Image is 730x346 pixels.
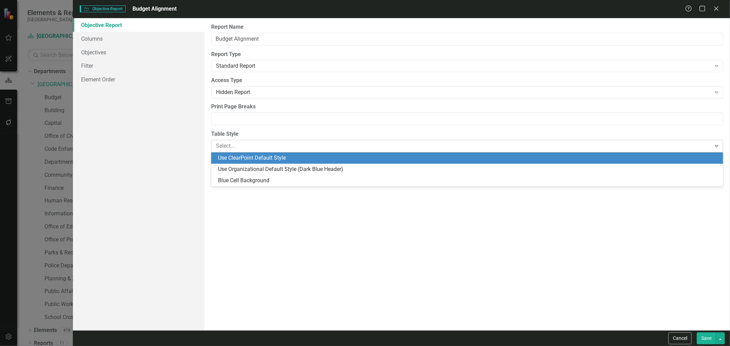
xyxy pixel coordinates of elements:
[73,45,204,59] a: Objectives
[211,51,723,58] label: Report Type
[211,33,723,45] input: Report Name
[211,77,723,84] label: Access Type
[73,72,204,86] a: Element Order
[216,89,711,96] div: Hidden Report
[211,103,723,111] label: Print Page Breaks
[132,5,177,12] span: Budget Alignment
[211,23,723,31] label: Report Name
[73,59,204,72] a: Filter
[697,332,716,344] button: Save
[218,154,719,162] div: Use ClearPoint Default Style
[668,332,692,344] button: Cancel
[218,177,719,185] div: Blue Cell Background
[80,5,125,12] span: Objective Report
[211,130,723,138] label: Table Style
[73,32,204,45] a: Columns
[216,62,711,70] div: Standard Report
[218,165,719,173] div: Use Organizational Default Style (Dark Blue Header)
[73,18,204,32] a: Objective Report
